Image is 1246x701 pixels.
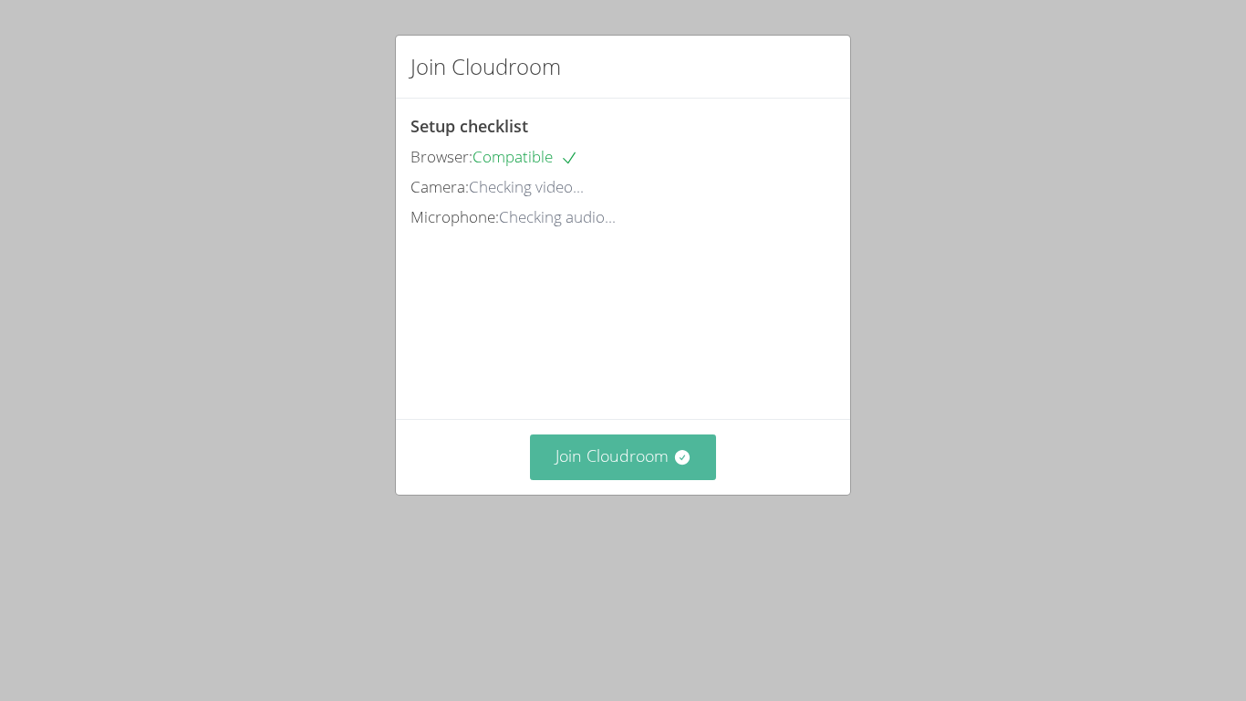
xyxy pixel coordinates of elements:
span: Browser: [410,146,472,167]
span: Compatible [472,146,578,167]
span: Checking audio... [499,206,616,227]
button: Join Cloudroom [530,434,717,479]
h2: Join Cloudroom [410,50,561,83]
span: Microphone: [410,206,499,227]
span: Setup checklist [410,115,528,137]
span: Camera: [410,176,469,197]
span: Checking video... [469,176,584,197]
